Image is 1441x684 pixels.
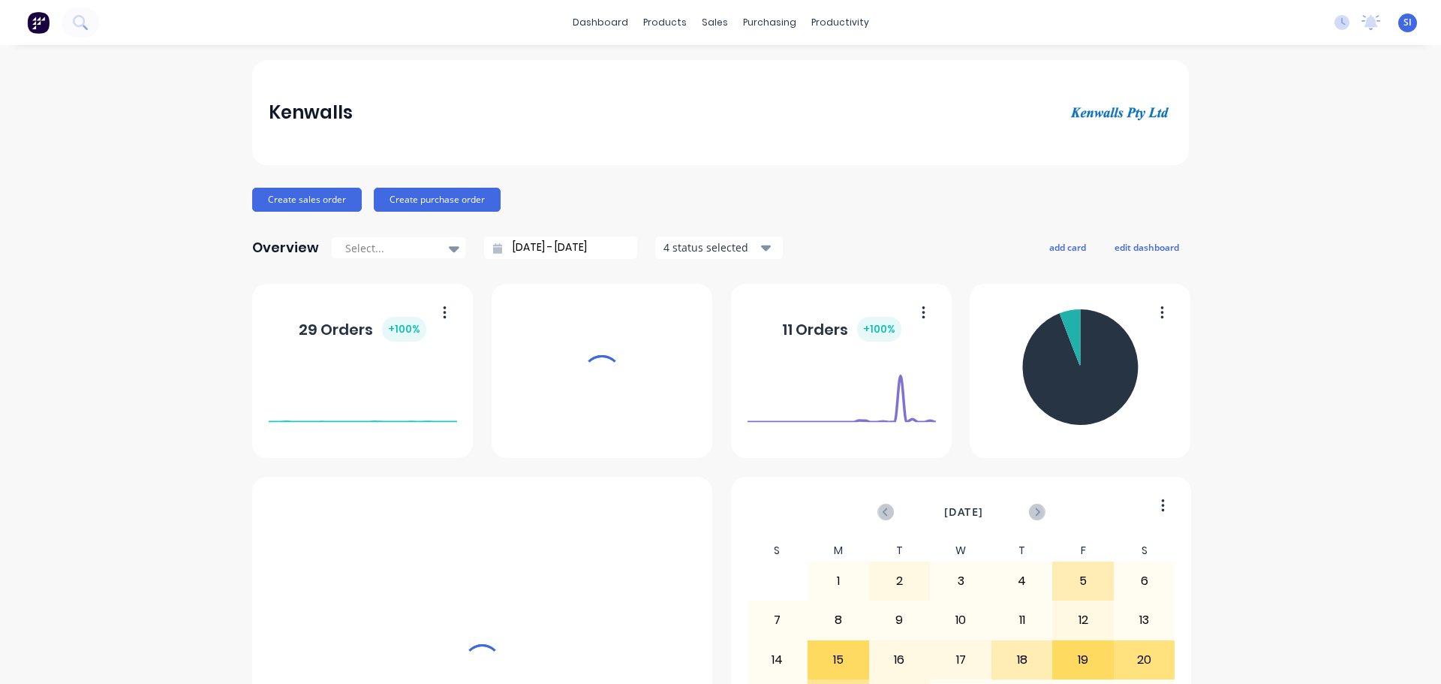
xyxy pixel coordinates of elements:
div: purchasing [736,11,804,34]
div: + 100 % [857,317,901,342]
div: 15 [808,641,868,679]
div: 13 [1115,601,1175,639]
div: F [1052,540,1114,562]
div: Kenwalls [269,98,353,128]
div: products [636,11,694,34]
div: T [869,540,931,562]
div: 6 [1115,562,1175,600]
button: 4 status selected [655,237,783,259]
img: Factory [27,11,50,34]
span: [DATE] [944,504,983,520]
div: 11 Orders [782,317,901,342]
div: T [991,540,1053,562]
button: add card [1039,237,1096,257]
div: productivity [804,11,877,34]
a: dashboard [565,11,636,34]
div: W [930,540,991,562]
div: 11 [992,601,1052,639]
div: M [808,540,869,562]
div: 19 [1053,641,1113,679]
div: 5 [1053,562,1113,600]
div: S [747,540,808,562]
div: 16 [870,641,930,679]
div: sales [694,11,736,34]
div: 10 [931,601,991,639]
button: Create sales order [252,188,362,212]
div: 29 Orders [299,317,426,342]
div: 4 status selected [663,240,758,255]
div: 1 [808,562,868,600]
button: edit dashboard [1105,237,1189,257]
img: Kenwalls [1067,103,1172,122]
div: S [1114,540,1175,562]
div: 7 [748,601,808,639]
div: 3 [931,562,991,600]
div: 14 [748,641,808,679]
div: 17 [931,641,991,679]
div: 4 [992,562,1052,600]
div: 9 [870,601,930,639]
span: SI [1403,16,1412,29]
div: 2 [870,562,930,600]
div: Overview [252,233,319,263]
div: 18 [992,641,1052,679]
div: 8 [808,601,868,639]
div: 20 [1115,641,1175,679]
div: + 100 % [382,317,426,342]
button: Create purchase order [374,188,501,212]
div: 12 [1053,601,1113,639]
